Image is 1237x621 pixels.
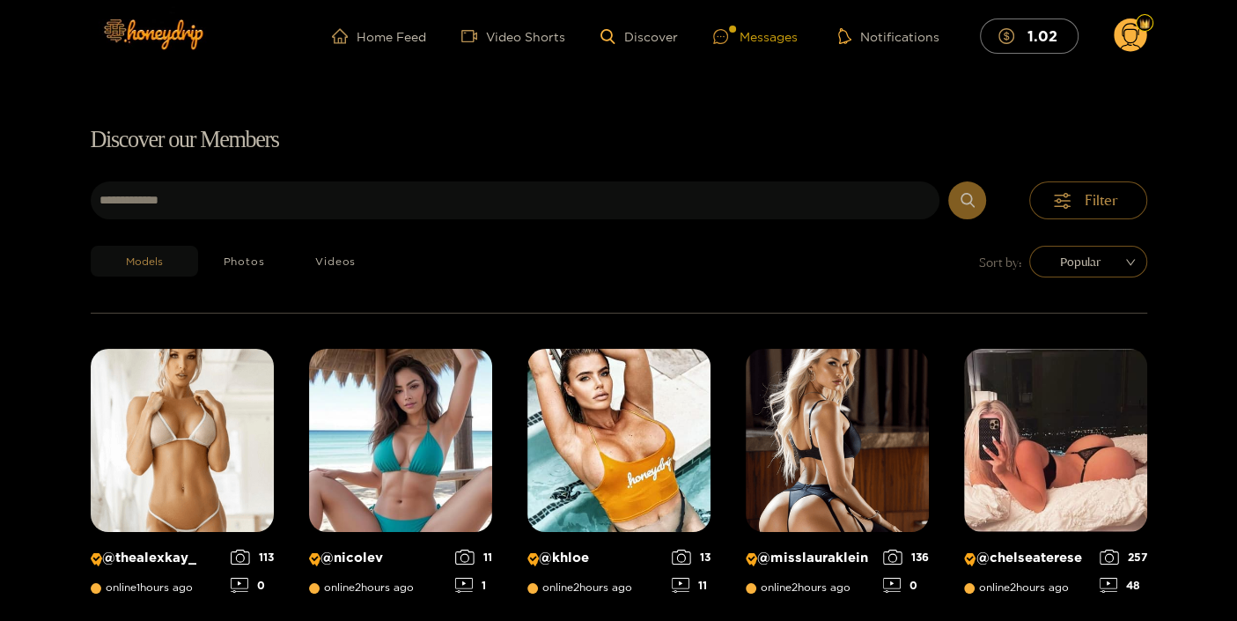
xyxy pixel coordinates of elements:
div: 11 [672,578,711,593]
div: 11 [455,550,492,565]
span: online 2 hours ago [309,581,414,594]
button: Submit Search [948,181,986,219]
span: online 2 hours ago [964,581,1069,594]
a: Creator Profile Image: thealexkay_@thealexkay_online1hours ago1130 [91,349,274,606]
a: Creator Profile Image: khloe@khloeonline2hours ago1311 [527,349,711,606]
span: video-camera [461,28,486,44]
img: Creator Profile Image: misslauraklein [746,349,929,532]
h1: Discover our Members [91,122,1147,159]
span: Popular [1042,248,1134,275]
button: 1.02 [980,18,1079,53]
img: Creator Profile Image: thealexkay_ [91,349,274,532]
div: sort [1029,246,1147,277]
span: Sort by: [979,252,1022,272]
img: Creator Profile Image: nicolev [309,349,492,532]
div: 113 [231,550,274,565]
img: Creator Profile Image: khloe [527,349,711,532]
a: Video Shorts [461,28,565,44]
mark: 1.02 [1025,26,1060,45]
a: Creator Profile Image: chelseaterese@chelseatereseonline2hours ago25748 [964,349,1147,606]
a: Creator Profile Image: nicolev@nicolevonline2hours ago111 [309,349,492,606]
button: Filter [1029,181,1147,219]
span: Filter [1085,190,1118,211]
div: 13 [672,550,711,565]
div: Messages [713,26,798,47]
span: online 2 hours ago [527,581,632,594]
img: Fan Level [1139,18,1150,29]
div: 136 [883,550,929,565]
button: Videos [290,246,381,277]
img: Creator Profile Image: chelseaterese [964,349,1147,532]
span: online 1 hours ago [91,581,193,594]
a: Creator Profile Image: misslauraklein@misslaurakleinonline2hours ago1360 [746,349,929,606]
p: @ chelseaterese [964,550,1091,566]
button: Models [91,246,198,277]
div: 1 [455,578,492,593]
span: online 2 hours ago [746,581,850,594]
a: Discover [600,29,677,44]
div: 0 [883,578,929,593]
div: 257 [1100,550,1147,565]
div: 0 [231,578,274,593]
span: dollar [998,28,1023,44]
span: home [332,28,357,44]
p: @ thealexkay_ [91,550,222,566]
p: @ nicolev [309,550,446,566]
a: Home Feed [332,28,426,44]
button: Notifications [833,27,945,45]
button: Photos [198,246,291,277]
p: @ misslauraklein [746,550,874,566]
div: 48 [1100,578,1147,593]
p: @ khloe [527,550,663,566]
